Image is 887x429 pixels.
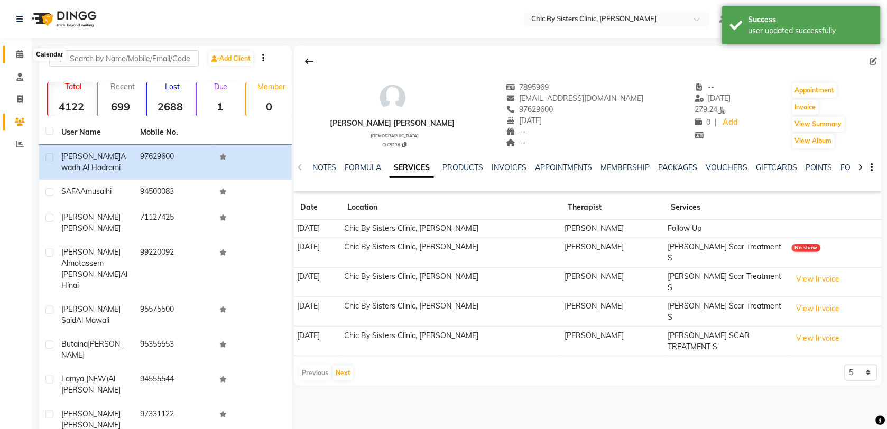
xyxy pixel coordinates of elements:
p: Recent [102,82,144,91]
a: SERVICES [390,158,434,178]
td: [PERSON_NAME] [561,267,664,297]
strong: 2688 [147,100,193,113]
th: Therapist [561,195,664,220]
td: Chic By Sisters Clinic, [PERSON_NAME] [341,220,561,238]
div: No show [792,244,821,252]
img: logo [27,4,99,34]
span: [PERSON_NAME] [61,212,121,222]
a: INVOICES [492,163,526,172]
td: 99220092 [134,240,212,297]
span: musalhi [86,186,112,196]
td: Chic By Sisters Clinic, [PERSON_NAME] [341,238,561,267]
td: 94500083 [134,180,212,206]
th: Location [341,195,561,220]
span: 7895969 [506,82,549,92]
td: [PERSON_NAME] [561,238,664,267]
button: View Album [792,134,835,148]
p: Due [199,82,243,91]
span: [PERSON_NAME] [61,339,124,360]
div: CLC5236 [335,141,455,148]
div: user updated successfully [749,25,873,36]
span: -- [506,127,526,136]
th: Mobile No. [134,120,212,145]
td: [PERSON_NAME] SCAR TREATMENT S [664,327,788,356]
p: Lost [151,82,193,91]
td: [DATE] [294,297,341,327]
strong: 0 [246,100,293,113]
a: APPOINTMENTS [535,163,592,172]
strong: 4122 [48,100,95,113]
span: 279.24 [695,105,726,114]
p: Member [251,82,293,91]
a: MEMBERSHIP [600,163,650,172]
a: PRODUCTS [442,163,483,172]
td: 71127425 [134,206,212,240]
td: Follow Up [664,220,788,238]
a: GIFTCARDS [756,163,797,172]
div: Back to Client [298,51,320,71]
button: Next [333,366,353,380]
td: [PERSON_NAME] [561,297,664,327]
span: [EMAIL_ADDRESS][DOMAIN_NAME] [506,94,644,103]
a: POINTS [806,163,833,172]
span: 97629600 [506,105,553,114]
td: 97629600 [134,145,212,180]
span: 0 [695,117,710,127]
span: -- [506,138,526,147]
td: [PERSON_NAME] [561,327,664,356]
td: [PERSON_NAME] Scar Treatment S [664,267,788,297]
button: View Summary [792,117,845,132]
button: Appointment [792,83,837,98]
a: FORMULA [345,163,381,172]
strong: 1 [197,100,243,113]
td: 95575500 [134,297,212,332]
span: [PERSON_NAME] said [61,304,121,325]
span: | [715,117,717,128]
td: Chic By Sisters Clinic, [PERSON_NAME] [341,327,561,356]
p: Total [52,82,95,91]
span: [PERSON_NAME] [61,409,121,418]
th: Services [664,195,788,220]
td: Chic By Sisters Clinic, [PERSON_NAME] [341,297,561,327]
span: ﷼ [717,105,726,114]
th: User Name [55,120,134,145]
img: avatar [377,82,409,114]
a: Add Client [209,51,253,66]
td: [PERSON_NAME] [561,220,664,238]
a: NOTES [312,163,336,172]
th: Date [294,195,341,220]
div: Success [749,14,873,25]
input: Search by Name/Mobile/Email/Code [49,50,199,67]
a: PACKAGES [658,163,697,172]
button: View Invoice [792,301,845,317]
strong: 699 [98,100,144,113]
td: [DATE] [294,267,341,297]
span: [DATE] [506,116,542,125]
span: SAFAA [61,186,86,196]
button: View Invoice [792,330,845,347]
span: Al mawali [76,315,109,325]
td: [DATE] [294,220,341,238]
td: Chic By Sisters Clinic, [PERSON_NAME] [341,267,561,297]
span: butaina [61,339,88,349]
button: View Invoice [792,271,845,287]
td: [DATE] [294,238,341,267]
span: [PERSON_NAME] [61,223,121,233]
span: [DEMOGRAPHIC_DATA] [371,133,419,138]
td: 94555544 [134,367,212,402]
span: -- [695,82,715,92]
a: FORMS [841,163,867,172]
a: VOUCHERS [706,163,747,172]
span: [PERSON_NAME] [61,152,121,161]
td: 95355553 [134,332,212,367]
button: Invoice [792,100,819,115]
a: Add [721,115,740,130]
td: [PERSON_NAME] Scar Treatment S [664,297,788,327]
td: [DATE] [294,327,341,356]
div: [PERSON_NAME] [PERSON_NAME] [330,118,455,129]
span: [DATE] [695,94,731,103]
span: Lamya (NEW) [61,374,108,384]
span: [PERSON_NAME] almotassem [PERSON_NAME] [61,247,121,279]
td: [PERSON_NAME] Scar Treatment S [664,238,788,267]
div: Calendar [33,49,66,61]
